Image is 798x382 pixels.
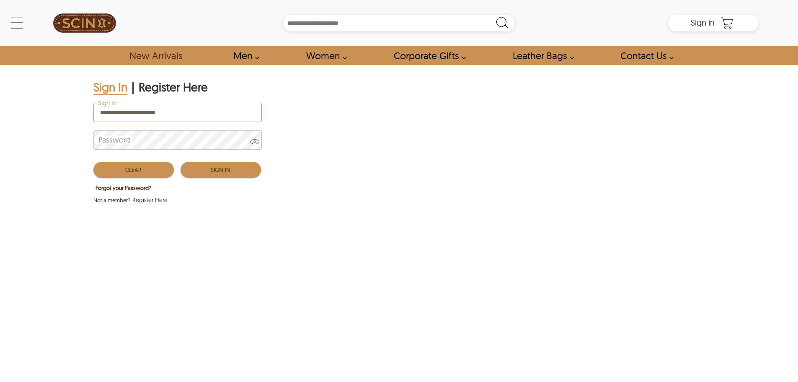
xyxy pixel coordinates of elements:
span: Not a member? [93,196,130,204]
iframe: chat widget [746,330,798,369]
a: Shop Leather Corporate Gifts [384,46,470,65]
div: Sign In [93,80,127,95]
img: SCIN [53,4,116,42]
div: | [132,80,134,95]
a: shop men's leather jackets [224,46,264,65]
iframe: Sign in with Google Button [89,208,198,226]
button: Forgot your Password? [93,182,153,193]
a: Shop Women Leather Jackets [297,46,351,65]
a: Sign in [691,20,715,27]
button: Clear [93,162,174,178]
button: Sign In [181,162,261,178]
a: Shop Leather Bags [503,46,578,65]
a: contact-us [611,46,678,65]
a: Shopping Cart [719,17,736,29]
a: Shop New Arrivals [120,46,191,65]
div: Register Here [139,80,208,95]
span: Register Here [132,196,168,204]
span: Sign in [691,17,715,28]
a: SCIN [40,4,129,42]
